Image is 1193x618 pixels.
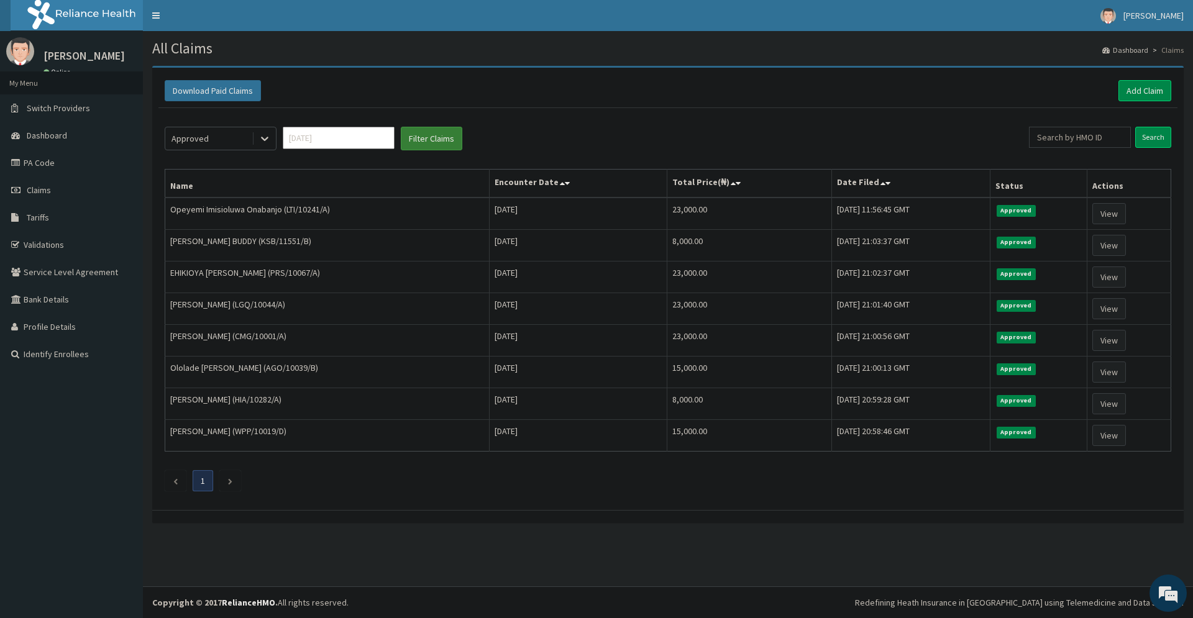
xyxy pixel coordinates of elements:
td: 23,000.00 [667,325,831,357]
td: [DATE] [490,198,667,230]
span: Dashboard [27,130,67,141]
td: [DATE] 20:59:28 GMT [831,388,990,420]
input: Search by HMO ID [1029,127,1131,148]
a: Next page [227,475,233,486]
a: Dashboard [1102,45,1148,55]
th: Status [990,170,1087,198]
td: [PERSON_NAME] (CMG/10001/A) [165,325,490,357]
th: Encounter Date [490,170,667,198]
td: 23,000.00 [667,261,831,293]
td: 8,000.00 [667,230,831,261]
footer: All rights reserved. [143,586,1193,618]
h1: All Claims [152,40,1184,57]
a: View [1092,266,1126,288]
a: Online [43,68,73,76]
input: Select Month and Year [283,127,395,149]
a: View [1092,235,1126,256]
td: [PERSON_NAME] BUDDY (KSB/11551/B) [165,230,490,261]
strong: Copyright © 2017 . [152,597,278,608]
td: Ololade [PERSON_NAME] (AGO/10039/B) [165,357,490,388]
td: Opeyemi Imisioluwa Onabanjo (LTI/10241/A) [165,198,490,230]
img: User Image [6,37,34,65]
span: Approved [997,300,1036,311]
span: Tariffs [27,212,49,223]
span: Claims [27,184,51,196]
td: 23,000.00 [667,198,831,230]
img: User Image [1100,8,1116,24]
span: Approved [997,268,1036,279]
a: View [1092,298,1126,319]
button: Download Paid Claims [165,80,261,101]
span: Switch Providers [27,102,90,114]
td: [DATE] [490,325,667,357]
td: [DATE] [490,357,667,388]
button: Filter Claims [401,127,462,150]
td: [DATE] 21:01:40 GMT [831,293,990,325]
span: Approved [997,427,1036,438]
a: View [1092,393,1126,414]
a: RelianceHMO [222,597,275,608]
td: [DATE] 11:56:45 GMT [831,198,990,230]
td: [DATE] [490,420,667,452]
a: View [1092,425,1126,446]
td: [DATE] 21:00:13 GMT [831,357,990,388]
li: Claims [1150,45,1184,55]
span: Approved [997,395,1036,406]
td: [DATE] [490,261,667,293]
a: Previous page [173,475,178,486]
td: EHIKIOYA [PERSON_NAME] (PRS/10067/A) [165,261,490,293]
th: Date Filed [831,170,990,198]
a: View [1092,361,1126,383]
td: [PERSON_NAME] (HIA/10282/A) [165,388,490,420]
p: [PERSON_NAME] [43,50,125,61]
td: [DATE] [490,230,667,261]
th: Total Price(₦) [667,170,831,198]
td: [DATE] [490,388,667,420]
td: 23,000.00 [667,293,831,325]
td: [DATE] 21:00:56 GMT [831,325,990,357]
div: Approved [171,132,209,145]
a: View [1092,203,1126,224]
span: [PERSON_NAME] [1123,10,1184,21]
th: Name [165,170,490,198]
a: Add Claim [1118,80,1171,101]
span: Approved [997,237,1036,248]
input: Search [1135,127,1171,148]
span: Approved [997,205,1036,216]
td: [DATE] [490,293,667,325]
div: Redefining Heath Insurance in [GEOGRAPHIC_DATA] using Telemedicine and Data Science! [855,596,1184,609]
a: View [1092,330,1126,351]
a: Page 1 is your current page [201,475,205,486]
td: [DATE] 21:03:37 GMT [831,230,990,261]
td: [DATE] 21:02:37 GMT [831,261,990,293]
span: Approved [997,363,1036,375]
span: Approved [997,332,1036,343]
th: Actions [1087,170,1171,198]
td: 15,000.00 [667,357,831,388]
td: [PERSON_NAME] (LGQ/10044/A) [165,293,490,325]
td: [DATE] 20:58:46 GMT [831,420,990,452]
td: 15,000.00 [667,420,831,452]
td: 8,000.00 [667,388,831,420]
td: [PERSON_NAME] (WPP/10019/D) [165,420,490,452]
